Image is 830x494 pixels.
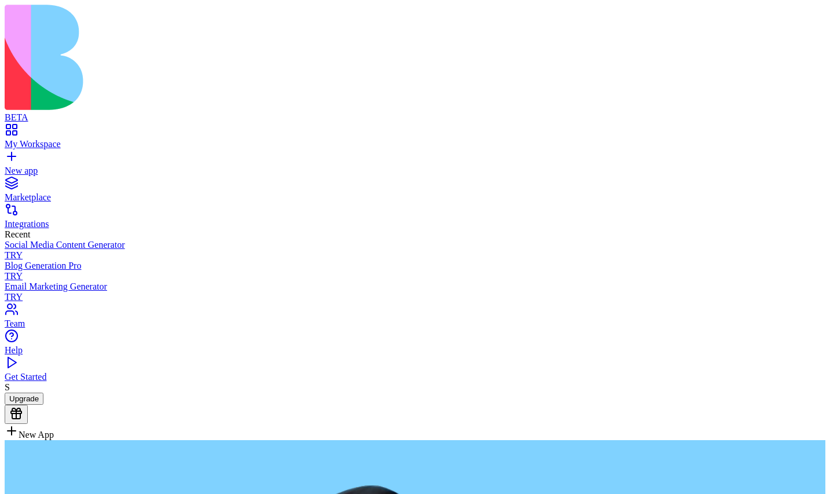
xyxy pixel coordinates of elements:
[5,372,825,382] div: Get Started
[5,182,825,203] a: Marketplace
[5,155,825,176] a: New app
[5,335,825,356] a: Help
[5,240,825,261] a: Social Media Content GeneratorTRY
[5,229,30,239] span: Recent
[5,102,825,123] a: BETA
[5,129,825,149] a: My Workspace
[5,219,825,229] div: Integrations
[5,393,43,405] button: Upgrade
[5,345,825,356] div: Help
[5,139,825,149] div: My Workspace
[5,361,825,382] a: Get Started
[5,208,825,229] a: Integrations
[5,261,825,271] div: Blog Generation Pro
[5,292,825,302] div: TRY
[5,382,10,392] span: S
[5,319,825,329] div: Team
[5,112,825,123] div: BETA
[5,281,825,302] a: Email Marketing GeneratorTRY
[5,192,825,203] div: Marketplace
[5,281,825,292] div: Email Marketing Generator
[5,240,825,250] div: Social Media Content Generator
[5,271,825,281] div: TRY
[5,308,825,329] a: Team
[5,166,825,176] div: New app
[5,393,43,403] a: Upgrade
[5,5,470,110] img: logo
[5,250,825,261] div: TRY
[5,261,825,281] a: Blog Generation ProTRY
[19,430,54,440] span: New App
